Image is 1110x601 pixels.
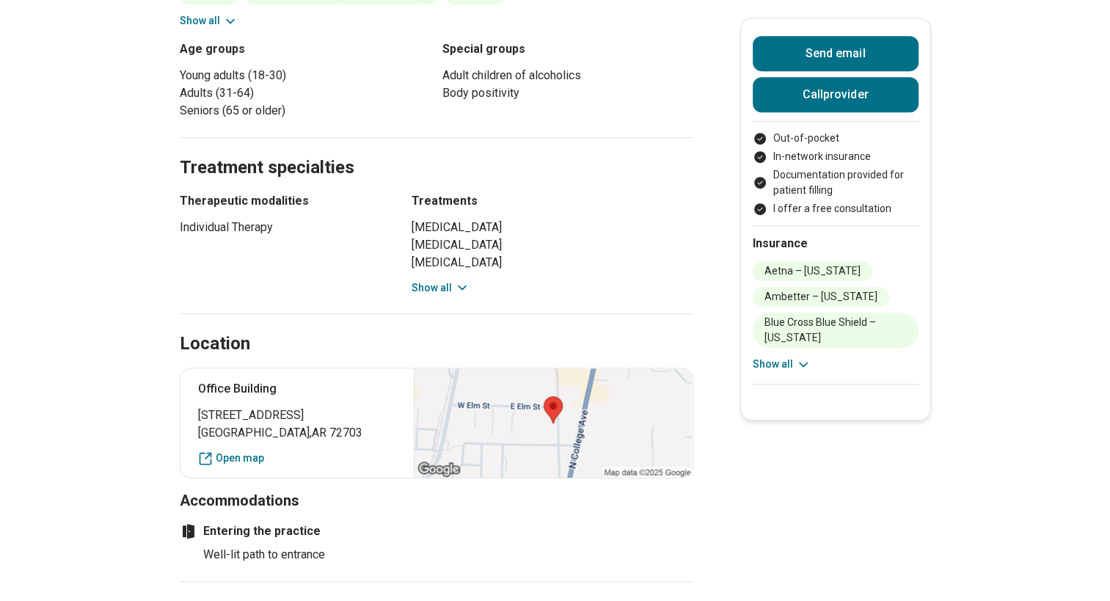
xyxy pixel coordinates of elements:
[442,40,693,58] h3: Special groups
[753,36,919,71] button: Send email
[198,407,397,424] span: [STREET_ADDRESS]
[753,201,919,216] li: I offer a free consultation
[412,254,693,272] li: [MEDICAL_DATA]
[412,236,693,254] li: [MEDICAL_DATA]
[753,313,919,348] li: Blue Cross Blue Shield – [US_STATE]
[180,67,431,84] li: Young adults (18-30)
[412,219,693,236] li: [MEDICAL_DATA]
[412,192,693,210] h3: Treatments
[180,332,250,357] h2: Location
[753,131,919,146] li: Out-of-pocket
[753,149,919,164] li: In-network insurance
[180,102,431,120] li: Seniors (65 or older)
[753,131,919,216] ul: Payment options
[180,490,693,511] h3: Accommodations
[198,424,397,442] span: [GEOGRAPHIC_DATA] , AR 72703
[753,287,889,307] li: Ambetter – [US_STATE]
[753,235,919,252] h2: Insurance
[180,192,385,210] h3: Therapeutic modalities
[198,380,397,398] p: Office Building
[180,522,385,540] h4: Entering the practice
[753,77,919,112] button: Callprovider
[180,219,385,236] li: Individual Therapy
[180,13,238,29] button: Show all
[203,546,385,564] li: Well-lit path to entrance
[198,451,397,466] a: Open map
[442,84,693,102] li: Body positivity
[442,67,693,84] li: Adult children of alcoholics
[753,167,919,198] li: Documentation provided for patient filling
[412,280,470,296] button: Show all
[180,84,431,102] li: Adults (31-64)
[180,40,431,58] h3: Age groups
[180,120,693,181] h2: Treatment specialties
[753,357,811,372] button: Show all
[753,261,872,281] li: Aetna – [US_STATE]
